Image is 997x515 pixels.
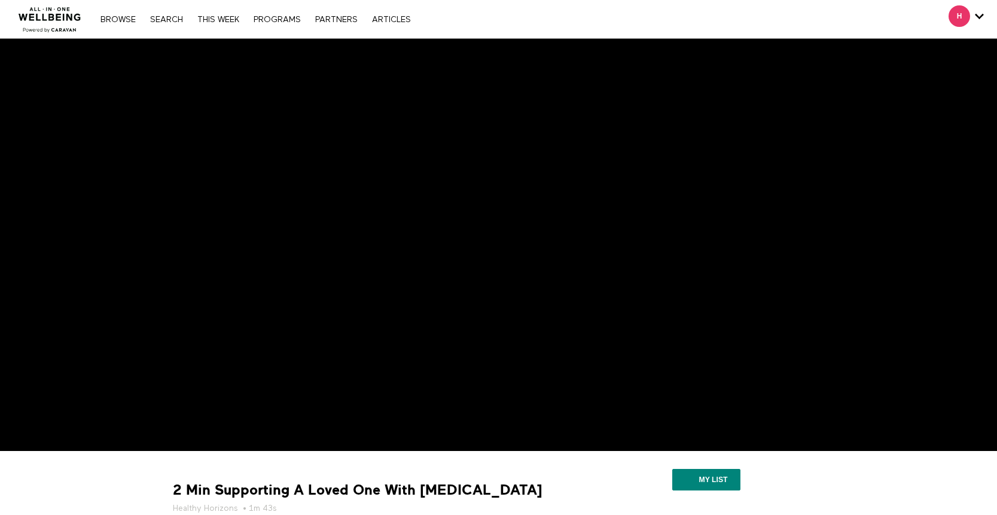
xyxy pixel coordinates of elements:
[94,13,416,25] nav: Primary
[173,502,238,514] a: Healthy Horizons
[173,481,542,499] strong: 2 Min Supporting A Loved One With [MEDICAL_DATA]
[309,16,364,24] a: PARTNERS
[191,16,245,24] a: THIS WEEK
[248,16,307,24] a: PROGRAMS
[144,16,189,24] a: Search
[173,502,574,514] h5: • 1m 43s
[672,469,740,490] button: My list
[366,16,417,24] a: ARTICLES
[94,16,142,24] a: Browse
